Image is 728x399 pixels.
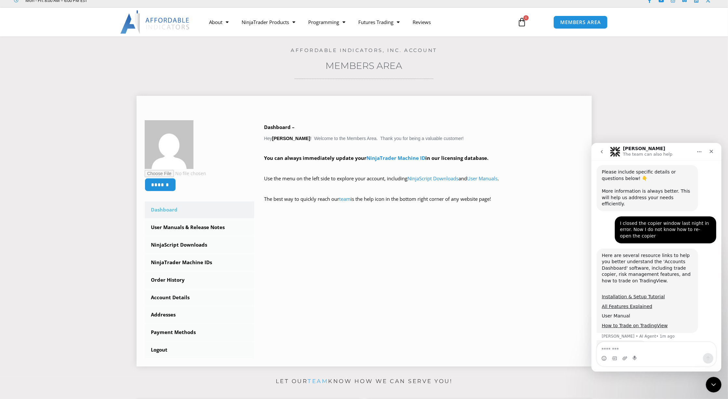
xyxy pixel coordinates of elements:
iframe: Intercom live chat [706,377,721,393]
a: About [203,15,235,30]
a: Programming [302,15,352,30]
b: Dashboard – [264,124,295,130]
iframe: Intercom live chat [591,143,721,372]
a: Payment Methods [145,324,255,341]
a: NinjaScript Downloads [145,237,255,253]
a: Account Details [145,289,255,306]
p: The best way to quickly reach our is the help icon in the bottom right corner of any website page! [264,195,584,213]
a: Members Area [326,60,403,71]
a: MEMBERS AREA [553,16,608,29]
strong: You can always immediately update your in our licensing database. [264,155,488,161]
nav: Menu [203,15,510,30]
a: User Manuals [467,175,497,182]
a: Addresses [145,306,255,323]
div: Hey ! Welcome to the Members Area. Thank you for being a valuable customer! [264,123,584,213]
p: Use the menu on the left side to explore your account, including and . [264,174,584,192]
a: Logout [145,341,255,358]
a: NinjaTrader Machine IDs [145,254,255,271]
a: 0 [508,13,536,32]
a: Reviews [406,15,438,30]
a: NinjaTrader Machine ID [366,155,425,161]
a: User Manuals & Release Notes [145,219,255,236]
a: team [339,196,351,202]
a: Futures Trading [352,15,406,30]
img: LogoAI | Affordable Indicators – NinjaTrader [120,10,190,34]
a: Order History [145,272,255,289]
strong: [PERSON_NAME] [272,136,310,141]
img: 892bd6575dba12e8467e6e576d32dd896af9631b32693030bdcd0ea2c8ab2876 [145,120,193,169]
p: Let our know how we can serve you! [137,376,592,387]
a: NinjaScript Downloads [407,175,458,182]
span: MEMBERS AREA [560,20,601,25]
nav: Account pages [145,201,255,358]
a: Affordable Indicators, Inc. Account [291,47,437,53]
a: team [308,378,328,384]
span: 0 [523,15,529,20]
a: Dashboard [145,201,255,218]
a: NinjaTrader Products [235,15,302,30]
